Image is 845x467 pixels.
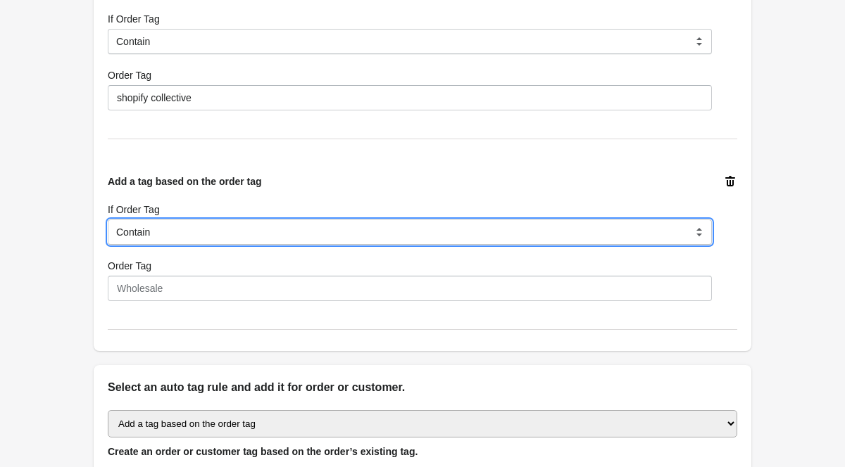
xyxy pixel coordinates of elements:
[108,85,712,110] input: Wholesale
[108,379,737,396] h2: Select an auto tag rule and add it for order or customer.
[108,68,151,82] label: Order Tag
[108,12,160,26] label: If Order Tag
[108,176,262,187] span: Add a tag based on the order tag
[108,276,712,301] input: Wholesale
[108,446,418,457] span: Create an order or customer tag based on the order’s existing tag.
[108,259,151,273] label: Order Tag
[108,203,160,217] label: If Order Tag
